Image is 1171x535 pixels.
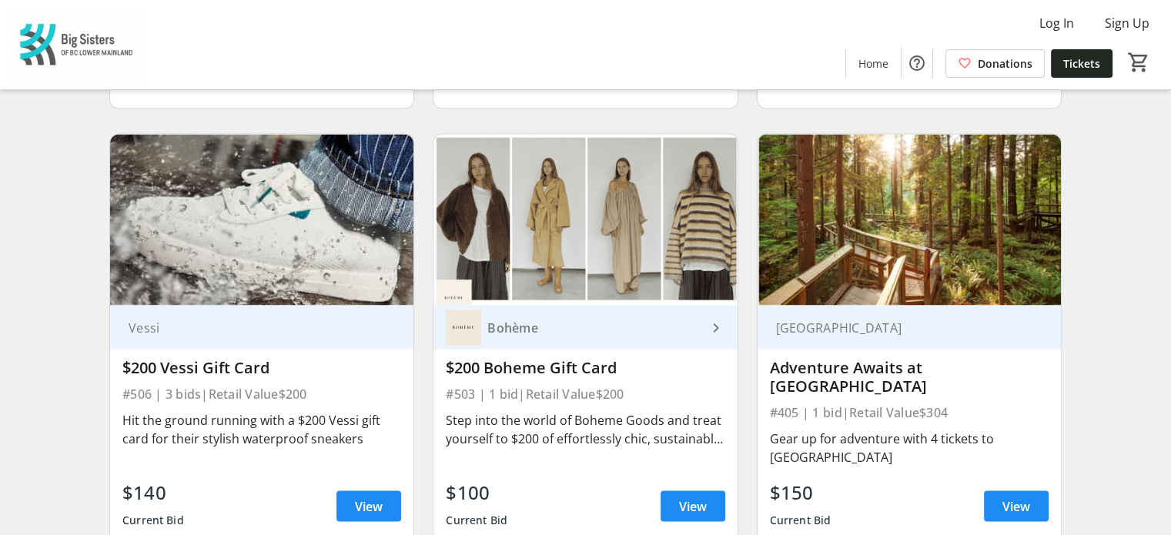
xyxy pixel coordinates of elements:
div: Hit the ground running with a $200 Vessi gift card for their stylish waterproof sneakers [122,411,401,448]
img: $200 Boheme Gift Card [433,135,737,306]
div: Current Bid [770,507,831,534]
a: BohèmeBohème [433,306,737,349]
div: $100 [446,479,507,507]
a: Home [846,49,901,78]
span: View [1002,497,1030,516]
img: Big Sisters of BC Lower Mainland's Logo [9,6,146,83]
div: Current Bid [122,507,184,534]
div: $200 Vessi Gift Card [122,359,401,377]
div: Bohème [481,320,706,336]
div: $150 [770,479,831,507]
span: Sign Up [1105,14,1149,32]
div: #503 | 1 bid | Retail Value $200 [446,383,724,405]
span: Donations [978,55,1032,72]
div: [GEOGRAPHIC_DATA] [770,320,1030,336]
a: View [336,491,401,522]
div: #506 | 3 bids | Retail Value $200 [122,383,401,405]
span: Tickets [1063,55,1100,72]
div: $140 [122,479,184,507]
span: Home [858,55,888,72]
div: Current Bid [446,507,507,534]
div: Adventure Awaits at [GEOGRAPHIC_DATA] [770,359,1049,396]
button: Help [902,48,932,79]
span: Log In [1039,14,1074,32]
div: $200 Boheme Gift Card [446,359,724,377]
img: Bohème [446,310,481,346]
div: Step into the world of Boheme Goods and treat yourself to $200 of effortlessly chic, sustainably ... [446,411,724,448]
a: View [984,491,1049,522]
div: Vessi [122,320,383,336]
span: View [355,497,383,516]
div: #405 | 1 bid | Retail Value $304 [770,402,1049,423]
a: Tickets [1051,49,1112,78]
span: View [679,497,707,516]
a: View [661,491,725,522]
a: Donations [945,49,1045,78]
img: $200 Vessi Gift Card [110,135,413,306]
img: Adventure Awaits at Capilano Suspension Bridge [758,135,1061,306]
button: Sign Up [1092,11,1162,35]
mat-icon: keyboard_arrow_right [707,319,725,337]
button: Log In [1027,11,1086,35]
button: Cart [1125,48,1153,76]
div: Gear up for adventure with 4 tickets to [GEOGRAPHIC_DATA] [770,430,1049,466]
